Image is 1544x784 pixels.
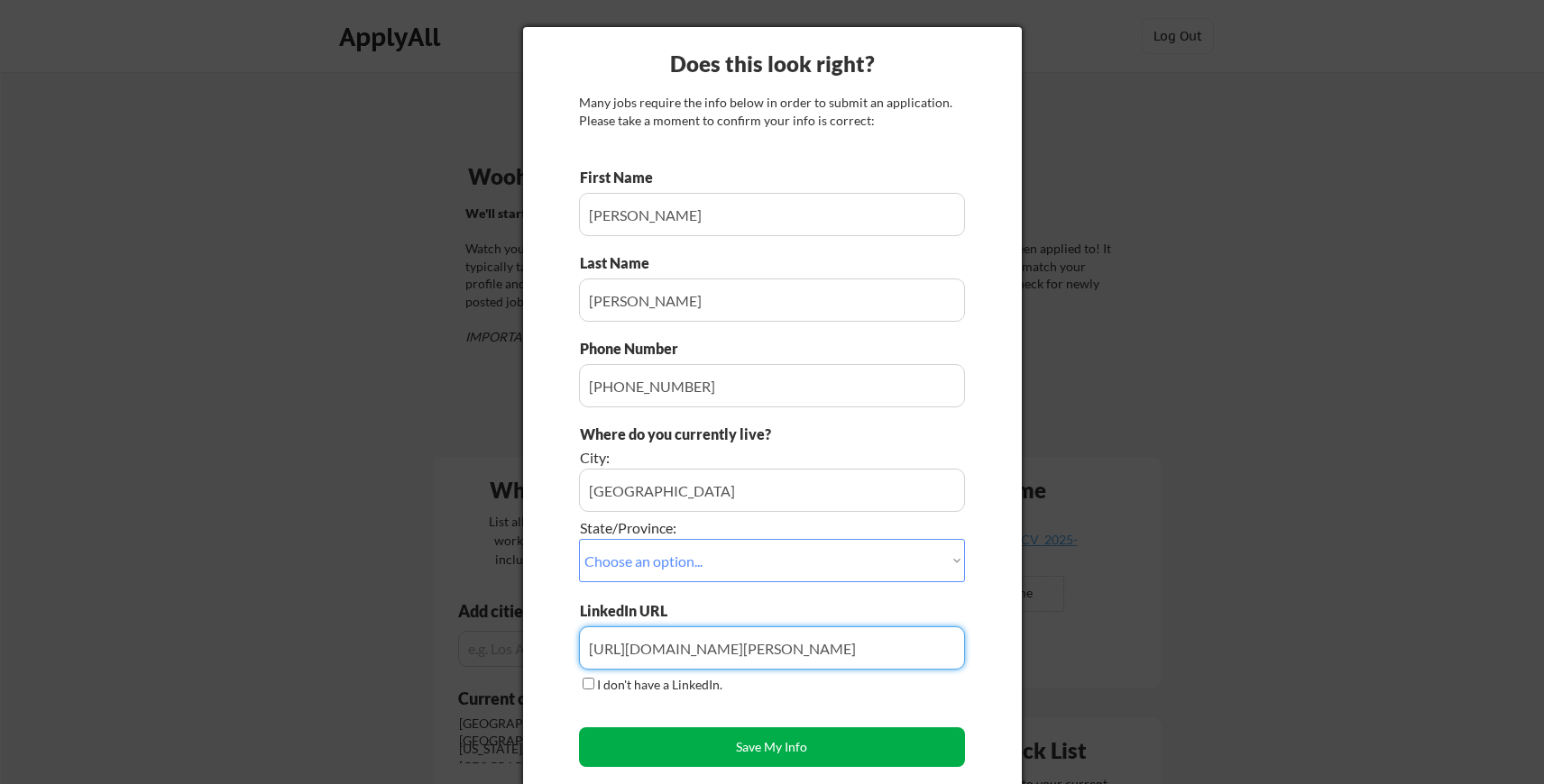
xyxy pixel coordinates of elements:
[579,469,965,512] input: e.g. Los Angeles
[580,601,714,621] div: LinkedIn URL
[597,677,722,692] label: I don't have a LinkedIn.
[580,448,864,468] div: City:
[580,339,688,359] div: Phone Number
[579,727,965,767] button: Save My Info
[580,424,864,444] div: Where do you currently live?
[579,364,965,407] input: Type here...
[523,49,1022,79] div: Does this look right?
[579,626,965,670] input: Type here...
[579,94,965,129] div: Many jobs require the info below in order to submit an application. Please take a moment to confi...
[579,193,965,236] input: Type here...
[579,278,965,322] input: Type here...
[580,253,667,273] div: Last Name
[580,518,864,538] div: State/Province:
[580,168,667,187] div: First Name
